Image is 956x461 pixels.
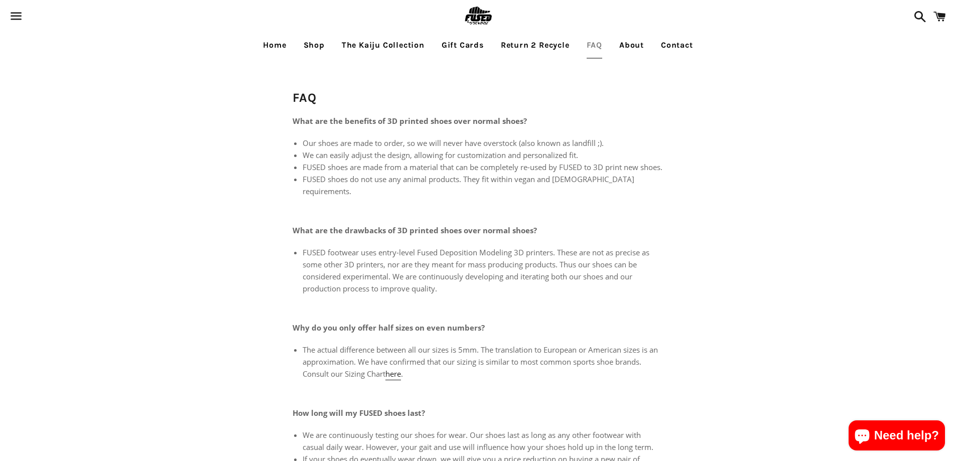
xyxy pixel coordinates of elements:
[293,408,425,418] strong: How long will my FUSED shoes last?
[385,369,401,380] a: here
[579,33,610,58] a: FAQ
[612,33,651,58] a: About
[303,149,664,161] li: We can easily adjust the design, allowing for customization and personalized fit.
[334,33,432,58] a: The Kaiju Collection
[493,33,577,58] a: Return 2 Recycle
[653,33,701,58] a: Contact
[434,33,491,58] a: Gift Cards
[846,420,948,453] inbox-online-store-chat: Shopify online store chat
[296,33,332,58] a: Shop
[303,161,664,173] li: FUSED shoes are made from a material that can be completely re-used by FUSED to 3D print new shoes.
[255,33,294,58] a: Home
[293,116,527,126] strong: What are the benefits of 3D printed shoes over normal shoes?
[303,344,664,380] li: The actual difference between all our sizes is 5mm. The translation to European or American sizes...
[293,323,485,333] strong: Why do you only offer half sizes on even numbers?
[293,89,664,106] h1: FAQ
[303,173,664,197] li: FUSED shoes do not use any animal products. They fit within vegan and [DEMOGRAPHIC_DATA] requirem...
[303,429,664,453] li: We are continuously testing our shoes for wear. Our shoes last as long as any other footwear with...
[293,225,537,235] strong: What are the drawbacks of 3D printed shoes over normal shoes?
[303,137,664,149] li: Our shoes are made to order, so we will never have overstock (also known as landfill ;).
[303,246,664,294] li: FUSED footwear uses entry-level Fused Deposition Modeling 3D printers. These are not as precise a...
